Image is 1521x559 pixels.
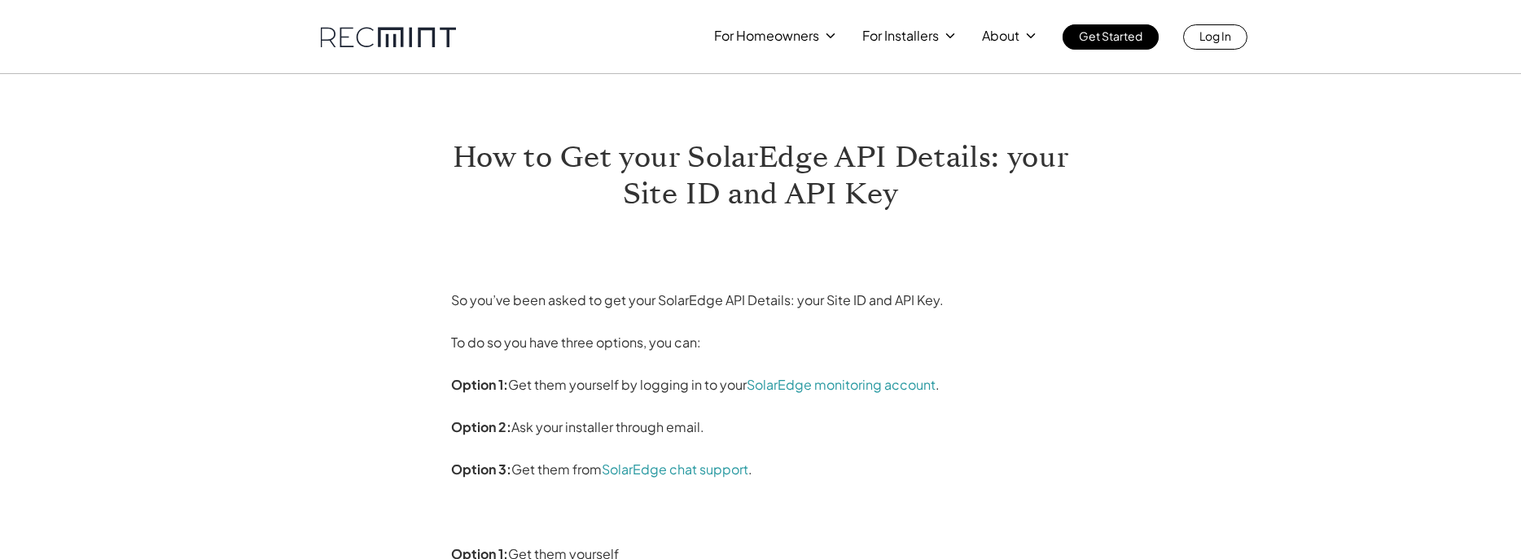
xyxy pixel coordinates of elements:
a: Log In [1183,24,1247,50]
p: So you’ve been asked to get your SolarEdge API Details: your Site ID and API Key. [451,287,1070,313]
p: To do so you have three options, you can: [451,330,1070,356]
p: Log In [1199,24,1231,47]
a: Get Started [1063,24,1159,50]
p: For Homeowners [714,24,819,47]
a: SolarEdge monitoring account [747,376,936,393]
p: Ask your installer through email. [451,414,1070,440]
p: Get Started [1079,24,1142,47]
h1: How to Get your SolarEdge API Details: your Site ID and API Key [451,139,1070,212]
p: For Installers [862,24,939,47]
strong: Option 2: [451,418,511,435]
p: Get them yourself by logging in to your . [451,372,1070,398]
p: Get them from . [451,456,1070,483]
a: SolarEdge chat support [602,461,748,478]
p: About [982,24,1019,47]
strong: Option 1: [451,376,508,393]
strong: Option 3: [451,461,511,478]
